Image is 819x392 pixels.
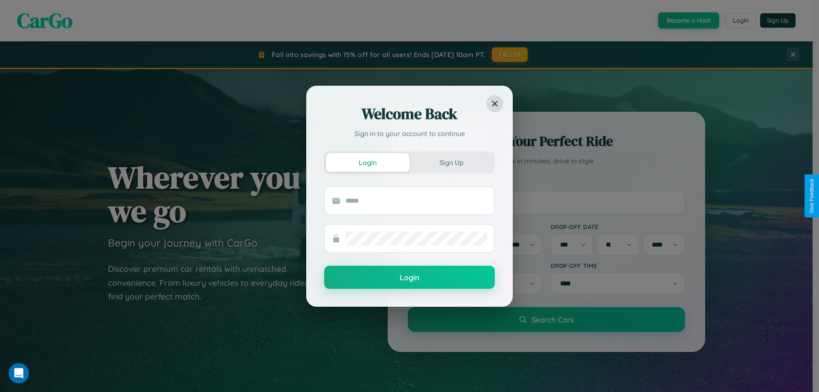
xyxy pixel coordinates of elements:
[809,179,815,213] div: Give Feedback
[9,363,29,383] iframe: Intercom live chat
[326,153,409,172] button: Login
[324,104,495,124] h2: Welcome Back
[324,128,495,139] p: Sign in to your account to continue
[324,266,495,289] button: Login
[409,153,493,172] button: Sign Up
